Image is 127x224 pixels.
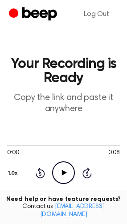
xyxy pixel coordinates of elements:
[7,166,21,181] button: 1.0x
[5,203,122,219] span: Contact us
[40,204,105,218] a: [EMAIL_ADDRESS][DOMAIN_NAME]
[7,57,120,85] h1: Your Recording is Ready
[7,148,19,158] span: 0:00
[75,4,118,25] a: Log Out
[108,148,120,158] span: 0:08
[7,92,120,115] p: Copy the link and paste it anywhere
[9,6,59,23] a: Beep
